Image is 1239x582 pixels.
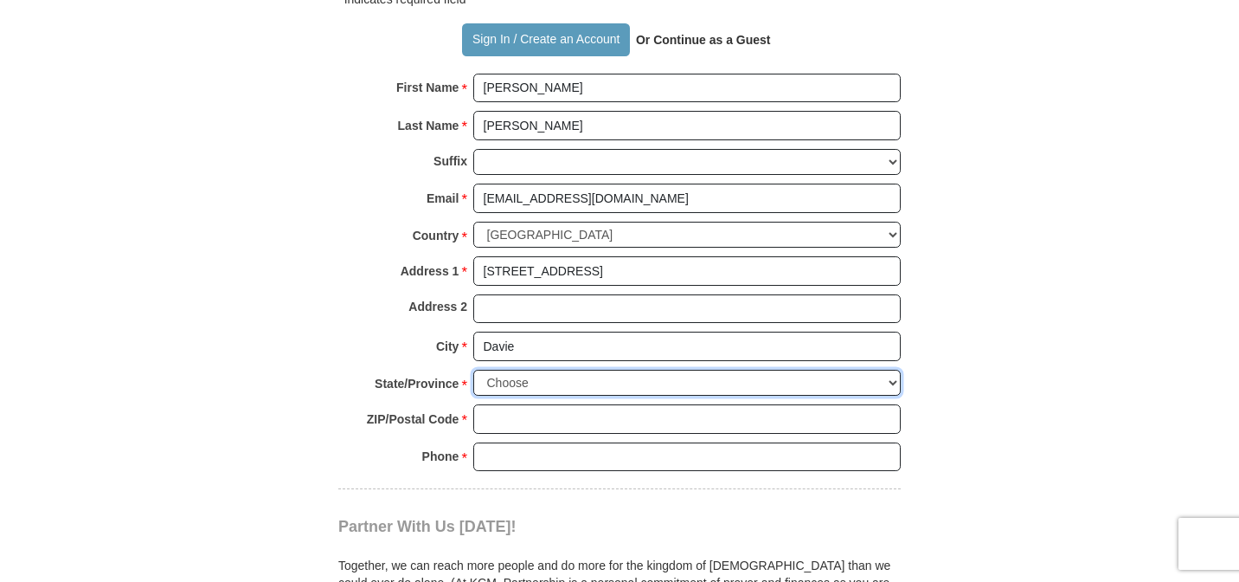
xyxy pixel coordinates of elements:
strong: Last Name [398,113,459,138]
strong: Address 2 [408,294,467,319]
strong: Email [427,186,459,210]
span: Partner With Us [DATE]! [338,518,517,535]
strong: First Name [396,75,459,100]
button: Sign In / Create an Account [462,23,629,56]
strong: Address 1 [401,259,459,283]
strong: Suffix [433,149,467,173]
strong: Country [413,223,459,248]
strong: City [436,334,459,359]
strong: State/Province [375,372,459,396]
strong: Phone [422,444,459,469]
strong: Or Continue as a Guest [636,33,771,47]
strong: ZIP/Postal Code [367,407,459,431]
